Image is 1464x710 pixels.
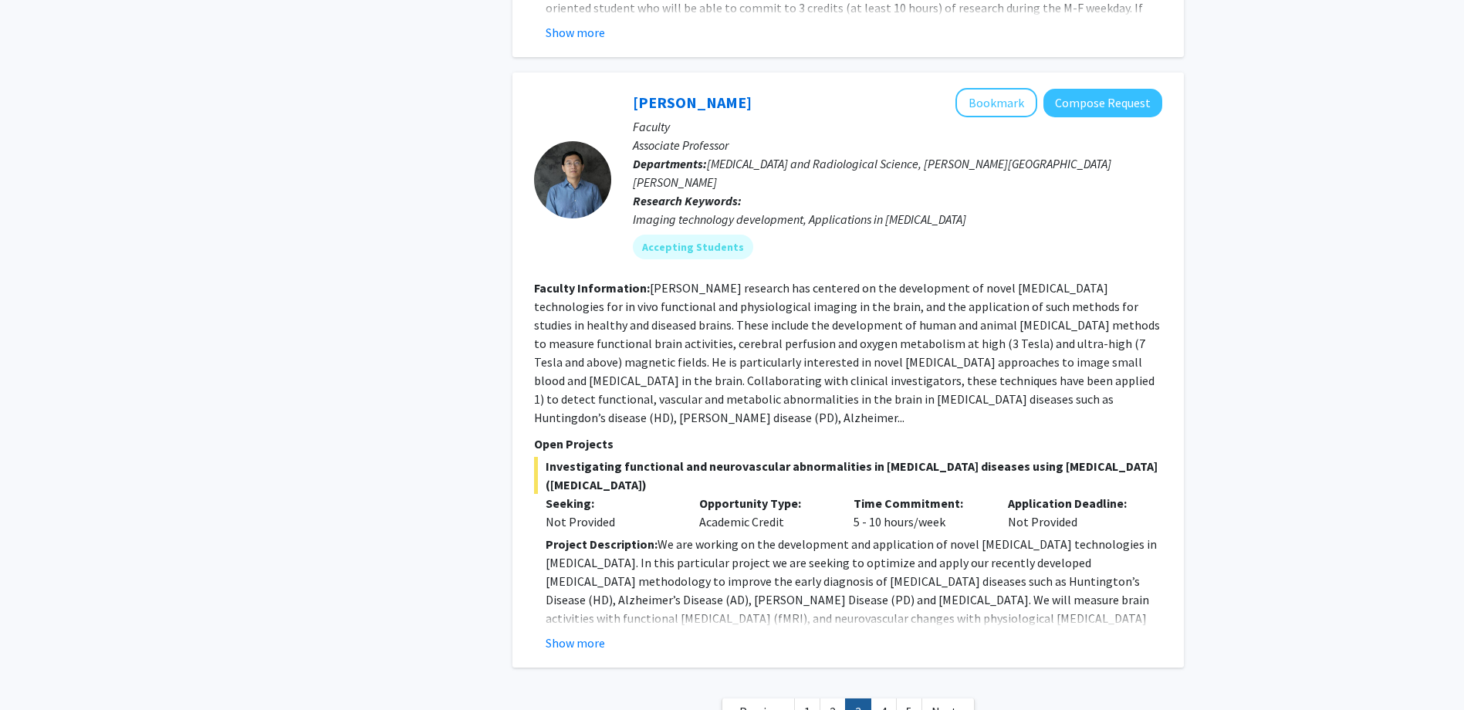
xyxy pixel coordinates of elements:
[633,136,1162,154] p: Associate Professor
[534,280,1160,425] fg-read-more: [PERSON_NAME] research has centered on the development of novel [MEDICAL_DATA] technologies for i...
[1043,89,1162,117] button: Compose Request to Jun Hua
[546,494,677,512] p: Seeking:
[1008,494,1139,512] p: Application Deadline:
[688,494,842,531] div: Academic Credit
[534,434,1162,453] p: Open Projects
[546,23,605,42] button: Show more
[633,235,753,259] mat-chip: Accepting Students
[546,634,605,652] button: Show more
[633,156,1111,190] span: [MEDICAL_DATA] and Radiological Science, [PERSON_NAME][GEOGRAPHIC_DATA][PERSON_NAME]
[633,156,707,171] b: Departments:
[534,280,650,296] b: Faculty Information:
[633,117,1162,136] p: Faculty
[534,457,1162,494] span: Investigating functional and neurovascular abnormalities in [MEDICAL_DATA] diseases using [MEDICA...
[633,193,742,208] b: Research Keywords:
[546,536,658,552] strong: Project Description:
[996,494,1151,531] div: Not Provided
[955,88,1037,117] button: Add Jun Hua to Bookmarks
[633,93,752,112] a: [PERSON_NAME]
[546,512,677,531] div: Not Provided
[842,494,996,531] div: 5 - 10 hours/week
[699,494,830,512] p: Opportunity Type:
[546,535,1162,646] p: We are working on the development and application of novel [MEDICAL_DATA] technologies in [MEDICA...
[12,641,66,698] iframe: Chat
[633,210,1162,228] div: Imaging technology development, Applications in [MEDICAL_DATA]
[854,494,985,512] p: Time Commitment:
